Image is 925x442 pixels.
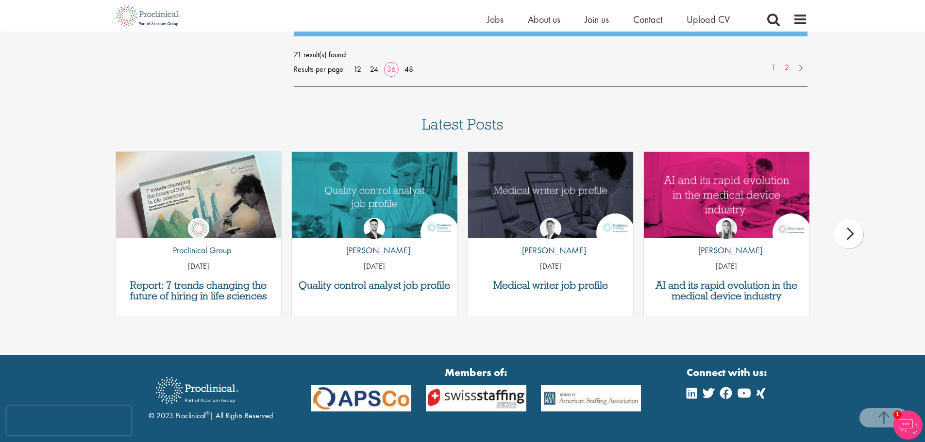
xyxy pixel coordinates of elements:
[649,280,805,301] a: AI and its rapid evolution in the medical device industry
[350,64,365,74] a: 12
[294,62,343,77] span: Results per page
[166,218,231,262] a: Proclinical Group Proclinical Group
[116,152,282,238] a: Link to a post
[687,365,769,380] strong: Connect with us:
[534,385,649,412] img: APSCo
[121,280,277,301] a: Report: 7 trends changing the future of hiring in life sciences
[292,152,457,238] img: quality control analyst job profile
[116,261,282,272] p: [DATE]
[644,261,809,272] p: [DATE]
[473,280,629,291] a: Medical writer job profile
[339,218,410,262] a: Joshua Godden [PERSON_NAME]
[422,116,504,139] h3: Latest Posts
[716,218,737,239] img: Hannah Burke
[893,410,923,440] img: Chatbot
[468,152,634,238] img: Medical writer job profile
[540,218,561,239] img: George Watson
[515,244,586,257] p: [PERSON_NAME]
[633,13,662,26] a: Contact
[687,13,730,26] a: Upload CV
[528,13,560,26] a: About us
[585,13,609,26] a: Join us
[149,370,273,422] div: © 2023 Proclinical | All Rights Reserved
[644,152,809,238] a: Link to a post
[468,152,634,238] a: Link to a post
[487,13,504,26] a: Jobs
[292,152,457,238] a: Link to a post
[367,64,382,74] a: 24
[292,261,457,272] p: [DATE]
[401,64,417,74] a: 48
[644,152,809,238] img: AI and Its Impact on the Medical Device Industry | Proclinical
[691,218,762,262] a: Hannah Burke [PERSON_NAME]
[297,280,453,291] a: Quality control analyst job profile
[834,219,863,248] div: next
[304,385,419,412] img: APSCo
[419,385,534,412] img: APSCo
[311,365,641,380] strong: Members of:
[116,152,282,245] img: Proclinical: Life sciences hiring trends report 2025
[384,64,399,74] a: 36
[364,218,385,239] img: Joshua Godden
[780,62,794,73] a: 2
[188,218,209,239] img: Proclinical Group
[766,62,780,73] a: 1
[294,48,807,62] span: 71 result(s) found
[691,244,762,257] p: [PERSON_NAME]
[205,409,210,417] sup: ®
[149,370,246,410] img: Proclinical Recruitment
[7,406,131,435] iframe: reCAPTCHA
[166,244,231,257] p: Proclinical Group
[339,244,410,257] p: [PERSON_NAME]
[893,410,902,419] span: 1
[468,261,634,272] p: [DATE]
[515,218,586,262] a: George Watson [PERSON_NAME]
